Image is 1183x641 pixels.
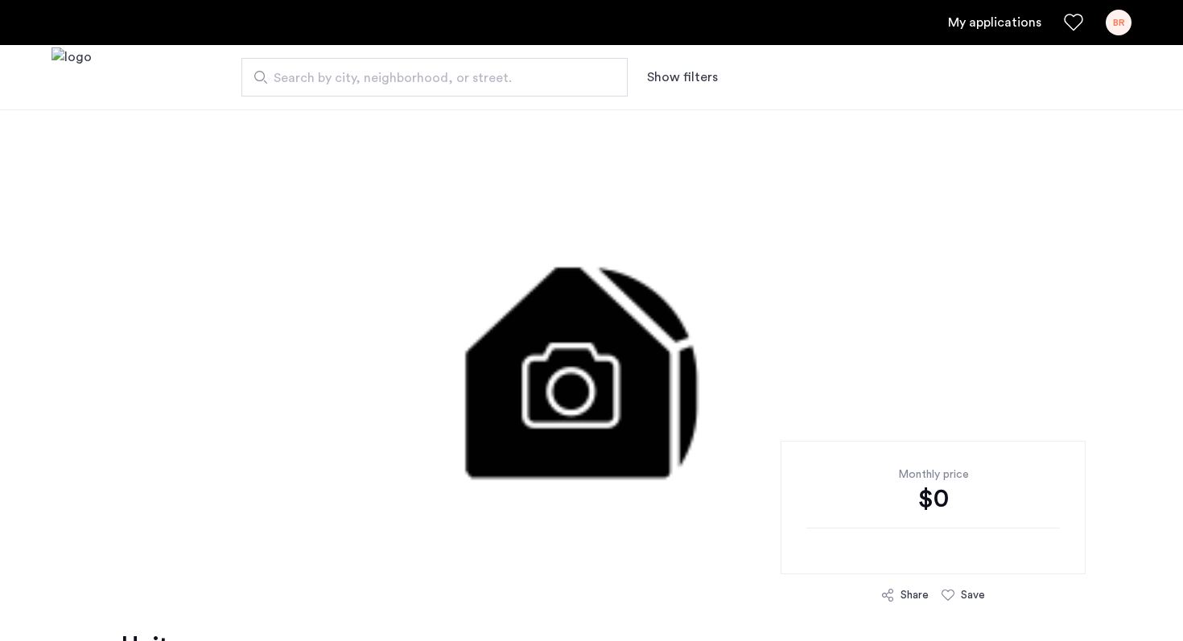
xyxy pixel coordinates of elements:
a: Cazamio logo [52,47,92,108]
div: BR [1106,10,1131,35]
a: My application [948,13,1041,32]
div: Monthly price [806,466,1060,483]
a: Favorites [1064,13,1083,32]
div: Share [901,587,929,603]
div: $0 [806,483,1060,515]
img: 3.gif [213,109,971,592]
span: Search by city, neighborhood, or street. [274,68,583,88]
div: Save [961,587,985,603]
img: logo [52,47,92,108]
input: Apartment Search [241,58,628,97]
button: Show or hide filters [647,68,718,87]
